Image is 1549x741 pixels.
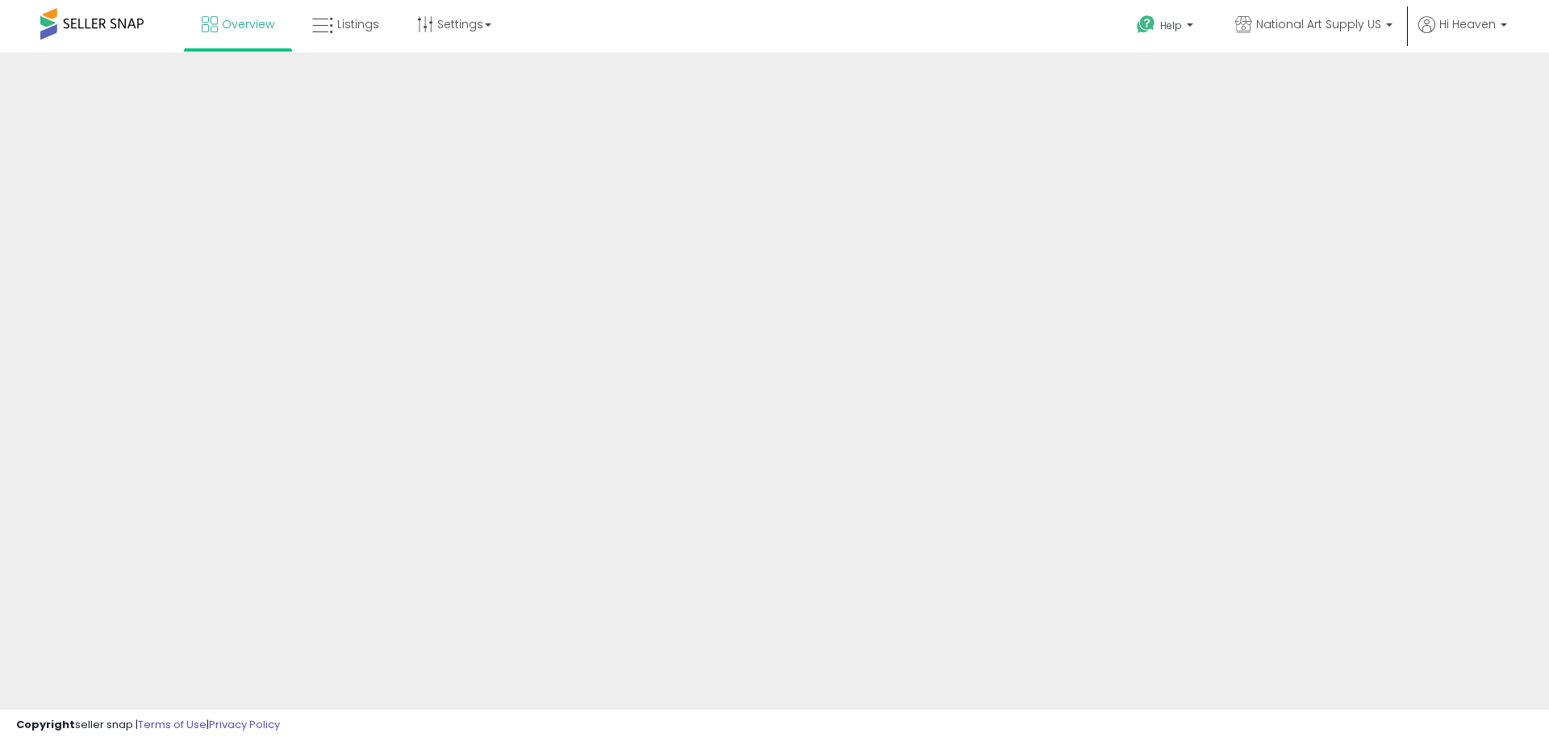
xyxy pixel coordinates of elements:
[1160,19,1182,32] span: Help
[16,717,75,732] strong: Copyright
[138,717,207,732] a: Terms of Use
[1136,15,1156,35] i: Get Help
[16,718,280,733] div: seller snap | |
[222,16,274,32] span: Overview
[209,717,280,732] a: Privacy Policy
[1256,16,1381,32] span: National Art Supply US
[337,16,379,32] span: Listings
[1124,2,1209,52] a: Help
[1418,16,1507,52] a: Hi Heaven
[1439,16,1496,32] span: Hi Heaven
